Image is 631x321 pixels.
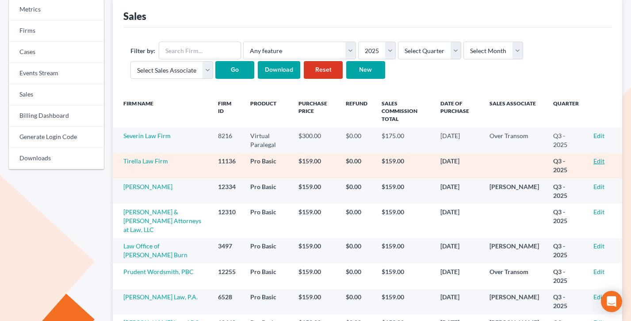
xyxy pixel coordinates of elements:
[375,153,433,178] td: $159.00
[9,127,104,148] a: Generate Login Code
[211,95,243,128] th: Firm ID
[482,238,546,263] td: [PERSON_NAME]
[546,263,586,289] td: Q3 - 2025
[546,178,586,204] td: Q3 - 2025
[375,178,433,204] td: $159.00
[433,289,482,314] td: [DATE]
[593,132,604,139] a: Edit
[593,268,604,275] a: Edit
[123,10,146,23] div: Sales
[159,42,241,59] input: Search Firm...
[375,95,433,128] th: Sales Commission Total
[215,61,254,79] input: Go
[482,263,546,289] td: Over Transom
[113,95,211,128] th: Firm Name
[243,204,291,238] td: Pro Basic
[339,153,375,178] td: $0.00
[375,263,433,289] td: $159.00
[243,95,291,128] th: Product
[243,263,291,289] td: Pro Basic
[123,208,201,233] a: [PERSON_NAME] & [PERSON_NAME] Attorneys at Law, LLC
[593,242,604,250] a: Edit
[482,289,546,314] td: [PERSON_NAME]
[291,204,339,238] td: $159.00
[9,148,104,169] a: Downloads
[211,263,243,289] td: 12255
[211,153,243,178] td: 11136
[123,268,194,275] a: Prudent Wordsmith, PBC
[339,289,375,314] td: $0.00
[123,132,171,139] a: Severin Law Firm
[291,128,339,153] td: $300.00
[546,204,586,238] td: Q3 - 2025
[433,95,482,128] th: Date of Purchase
[123,293,198,301] a: [PERSON_NAME] Law, P.A.
[211,289,243,314] td: 6528
[9,84,104,105] a: Sales
[123,183,172,190] a: [PERSON_NAME]
[291,263,339,289] td: $159.00
[433,128,482,153] td: [DATE]
[482,128,546,153] td: Over Transom
[339,204,375,238] td: $0.00
[601,291,622,312] div: Open Intercom Messenger
[243,238,291,263] td: Pro Basic
[433,263,482,289] td: [DATE]
[546,238,586,263] td: Q3 - 2025
[123,157,168,165] a: Tirella Law Firm
[243,128,291,153] td: Virtual Paralegal
[433,204,482,238] td: [DATE]
[243,289,291,314] td: Pro Basic
[593,183,604,190] a: Edit
[433,238,482,263] td: [DATE]
[9,63,104,84] a: Events Stream
[546,95,586,128] th: Quarter
[482,178,546,204] td: [PERSON_NAME]
[304,61,343,79] a: Reset
[346,61,385,79] a: New
[243,153,291,178] td: Pro Basic
[211,204,243,238] td: 12310
[433,153,482,178] td: [DATE]
[211,128,243,153] td: 8216
[375,289,433,314] td: $159.00
[546,128,586,153] td: Q3 - 2025
[375,204,433,238] td: $159.00
[546,289,586,314] td: Q3 - 2025
[339,178,375,204] td: $0.00
[291,238,339,263] td: $159.00
[9,42,104,63] a: Cases
[9,105,104,127] a: Billing Dashboard
[593,157,604,165] a: Edit
[291,178,339,204] td: $159.00
[375,238,433,263] td: $159.00
[123,242,187,259] a: Law Office of [PERSON_NAME] Burn
[593,293,604,301] a: Edit
[243,178,291,204] td: Pro Basic
[291,153,339,178] td: $159.00
[130,46,155,55] label: Filter by:
[433,178,482,204] td: [DATE]
[375,128,433,153] td: $175.00
[258,61,300,79] input: Download
[211,178,243,204] td: 12334
[211,238,243,263] td: 3497
[339,128,375,153] td: $0.00
[339,263,375,289] td: $0.00
[9,20,104,42] a: Firms
[339,238,375,263] td: $0.00
[339,95,375,128] th: Refund
[593,208,604,216] a: Edit
[482,95,546,128] th: Sales Associate
[546,153,586,178] td: Q3 - 2025
[291,289,339,314] td: $159.00
[291,95,339,128] th: Purchase Price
